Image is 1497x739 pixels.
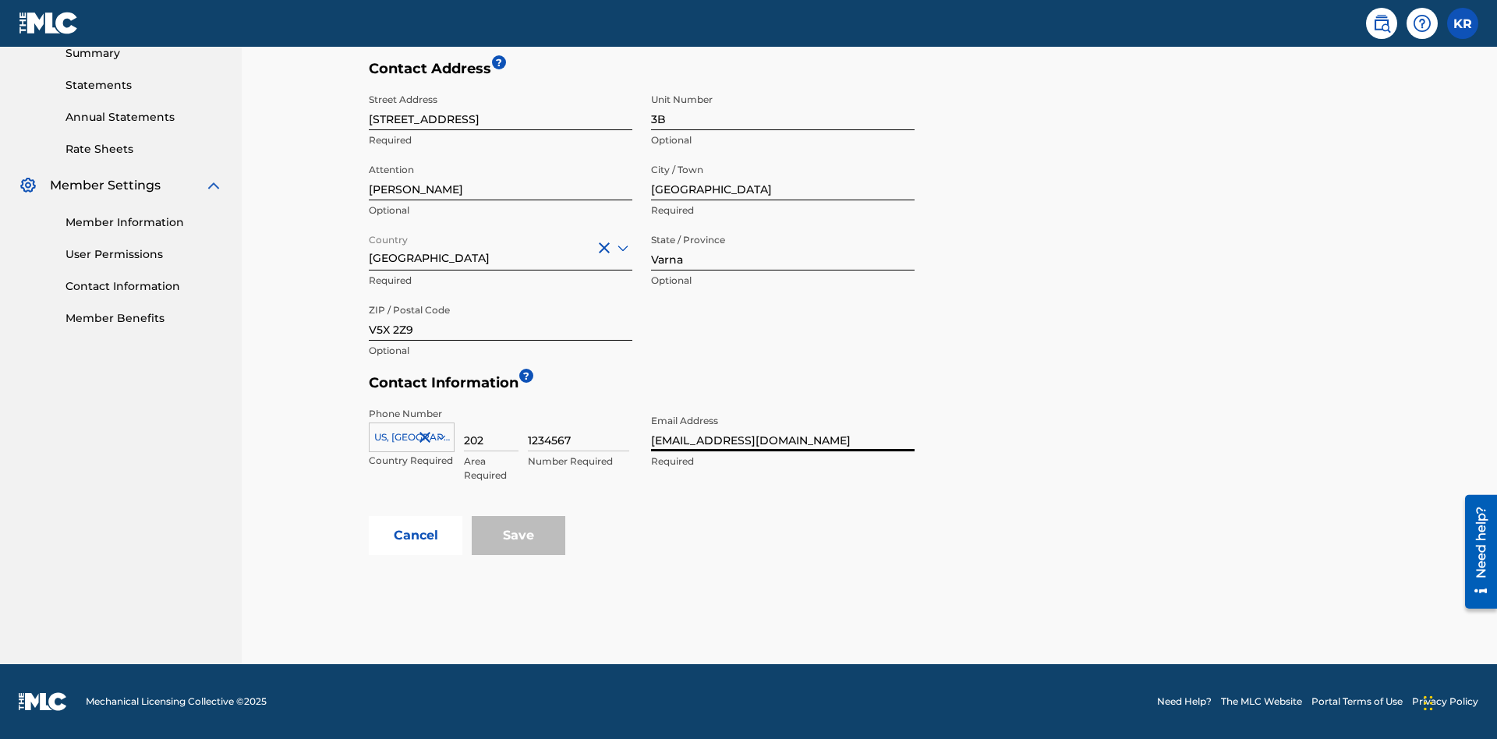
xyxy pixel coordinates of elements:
[33,101,80,115] span: (optional)
[464,454,518,483] p: Area Required
[65,141,223,157] a: Rate Sheets
[369,228,632,267] div: [GEOGRAPHIC_DATA]
[1157,695,1212,709] a: Need Help?
[87,8,90,21] span: )
[65,310,223,327] a: Member Benefits
[651,203,915,217] p: Required
[528,454,629,469] p: Number Required
[369,60,915,86] h5: Contact Address
[1453,489,1497,617] iframe: Resource Center
[56,140,103,154] span: (optional)
[1221,695,1302,709] a: The MLC Website
[8,101,314,130] span: - For a legal contact or representative that works for your Member.
[50,176,161,195] span: Member Settings
[1447,8,1478,39] div: User Menu
[19,12,79,34] img: MLC Logo
[8,62,321,91] span: - For those that handle your Member’s financial matters.
[65,214,223,231] a: Member Information
[1407,8,1438,39] div: Help
[369,203,632,217] p: Optional
[65,278,223,295] a: Contact Information
[1412,695,1478,709] a: Privacy Policy
[65,246,223,263] a: User Permissions
[8,8,44,21] span: Public (
[65,77,223,94] a: Statements
[46,62,93,76] span: (optional)
[651,274,915,288] p: Optional
[651,133,915,147] p: Optional
[1419,664,1497,739] iframe: Chat Widget
[369,374,1378,400] h5: Contact Information
[369,133,632,147] p: Required
[492,55,506,69] span: ?
[369,344,632,358] p: Optional
[8,140,103,154] span: Copyright
[65,109,223,126] a: Annual Statements
[8,140,303,169] span: - For those who handle matters related to copyright issues.
[19,176,37,195] img: Member Settings
[8,8,311,52] span: - This contact information will appear in the Public Search. NOTE: The Public contact can be anon...
[1366,8,1397,39] a: Public Search
[369,516,462,555] button: Cancel
[369,274,632,288] p: Required
[519,369,533,383] span: ?
[44,8,87,21] span: required
[1311,695,1403,709] a: Portal Terms of Use
[369,454,455,468] p: Country Required
[19,692,67,711] img: logo
[1424,680,1433,727] div: Drag
[65,45,223,62] a: Summary
[1372,14,1391,33] img: search
[1413,14,1432,33] img: help
[8,101,33,115] span: Legal
[86,695,267,709] span: Mechanical Licensing Collective © 2025
[369,224,408,247] label: Country
[651,454,915,469] p: Required
[8,62,46,76] span: Finance
[204,176,223,195] img: expand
